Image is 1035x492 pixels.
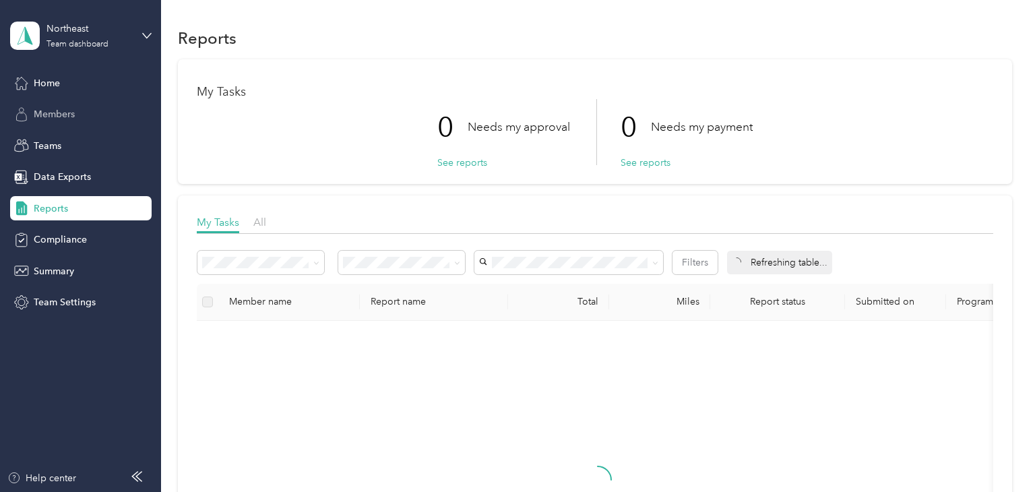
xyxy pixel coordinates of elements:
[34,107,75,121] span: Members
[253,216,266,228] span: All
[519,296,598,307] div: Total
[620,296,699,307] div: Miles
[218,284,360,321] th: Member name
[7,471,76,485] button: Help center
[46,22,131,36] div: Northeast
[178,31,237,45] h1: Reports
[721,296,834,307] span: Report status
[960,417,1035,492] iframe: Everlance-gr Chat Button Frame
[34,264,74,278] span: Summary
[360,284,508,321] th: Report name
[197,85,993,99] h1: My Tasks
[34,139,61,153] span: Teams
[34,170,91,184] span: Data Exports
[34,233,87,247] span: Compliance
[437,156,487,170] button: See reports
[621,99,651,156] p: 0
[621,156,670,170] button: See reports
[46,40,108,49] div: Team dashboard
[437,99,468,156] p: 0
[197,216,239,228] span: My Tasks
[34,76,60,90] span: Home
[229,296,349,307] div: Member name
[672,251,718,274] button: Filters
[845,284,946,321] th: Submitted on
[651,119,753,135] p: Needs my payment
[34,295,96,309] span: Team Settings
[468,119,570,135] p: Needs my approval
[727,251,832,274] div: Refreshing table...
[34,202,68,216] span: Reports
